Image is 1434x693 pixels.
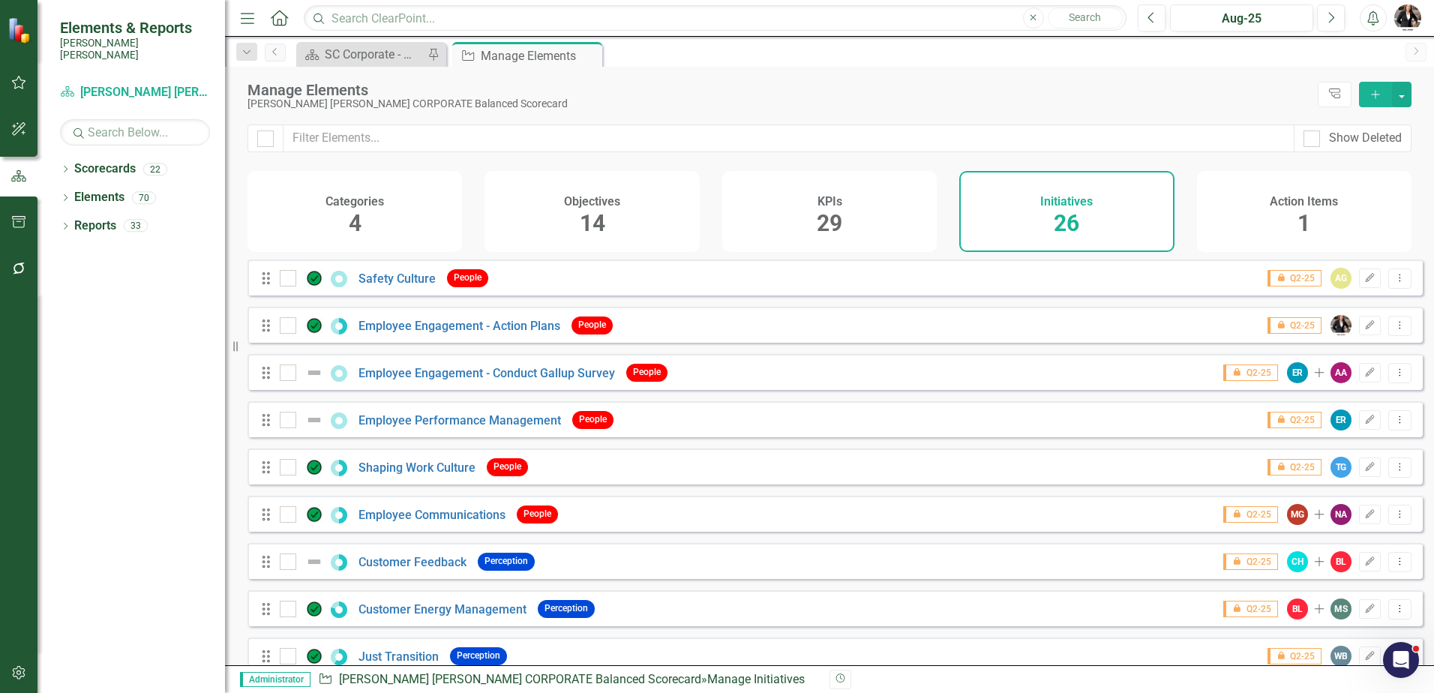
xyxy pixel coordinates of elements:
div: AA [1330,362,1351,383]
span: Q2-25 [1223,364,1277,381]
div: Manage Elements [247,82,1310,98]
div: MG [1287,504,1308,525]
span: Perception [450,647,507,664]
iframe: Intercom live chat [1383,642,1419,678]
a: [PERSON_NAME] [PERSON_NAME] CORPORATE Balanced Scorecard [339,672,701,686]
div: ER [1330,409,1351,430]
div: MS [1330,598,1351,619]
a: Scorecards [74,160,136,178]
a: Customer Energy Management [358,602,526,616]
img: On Target [305,505,323,523]
div: AG [1330,268,1351,289]
img: Not Defined [305,553,323,571]
img: Not Defined [305,364,323,382]
a: SC Corporate - Welcome to ClearPoint [300,45,424,64]
button: Aug-25 [1170,4,1313,31]
span: Q2-25 [1223,601,1277,617]
span: People [487,458,528,475]
div: 70 [132,191,156,204]
h4: Initiatives [1040,195,1093,208]
div: Aug-25 [1175,10,1308,28]
div: » Manage Initiatives [318,671,818,688]
img: On Target [305,316,323,334]
a: Employee Performance Management [358,413,561,427]
span: People [572,411,613,428]
span: Q2-25 [1267,459,1321,475]
h4: Action Items [1270,195,1338,208]
div: [PERSON_NAME] [PERSON_NAME] CORPORATE Balanced Scorecard [247,98,1310,109]
button: Search [1048,7,1123,28]
span: People [517,505,558,523]
div: NA [1330,504,1351,525]
span: 4 [349,210,361,236]
a: Reports [74,217,116,235]
span: Elements & Reports [60,19,210,37]
div: CH [1287,551,1308,572]
a: Safety Culture [358,271,436,286]
span: Q2-25 [1267,648,1321,664]
span: 26 [1054,210,1079,236]
span: Q2-25 [1267,317,1321,334]
div: Show Deleted [1329,130,1402,147]
div: WB [1330,646,1351,667]
h4: Objectives [564,195,620,208]
span: Perception [478,553,535,570]
span: Q2-25 [1223,553,1277,570]
input: Search ClearPoint... [304,5,1126,31]
span: People [571,316,613,334]
img: Not Defined [305,411,323,429]
img: On Target [305,647,323,665]
div: BL [1330,551,1351,572]
span: People [626,364,667,381]
div: SC Corporate - Welcome to ClearPoint [325,45,424,64]
span: Q2-25 [1267,412,1321,428]
span: 14 [580,210,605,236]
a: Employee Engagement - Conduct Gallup Survey [358,366,615,380]
div: TG [1330,457,1351,478]
h4: KPIs [817,195,842,208]
div: ER [1287,362,1308,383]
span: 1 [1297,210,1310,236]
img: On Target [305,269,323,287]
img: Julie Jordan [1394,4,1421,31]
a: [PERSON_NAME] [PERSON_NAME] CORPORATE Balanced Scorecard [60,84,210,101]
a: Employee Engagement - Action Plans [358,319,560,333]
img: On Target [305,600,323,618]
div: Manage Elements [481,46,598,65]
span: Q2-25 [1267,270,1321,286]
a: Customer Feedback [358,555,466,569]
div: 22 [143,163,167,175]
span: Q2-25 [1223,506,1277,523]
div: BL [1287,598,1308,619]
img: ClearPoint Strategy [7,17,34,43]
input: Filter Elements... [283,124,1294,152]
h4: Categories [325,195,384,208]
span: 29 [817,210,842,236]
span: People [447,269,488,286]
a: Elements [74,189,124,206]
span: Perception [538,600,595,617]
img: Julie Jordan [1330,315,1351,336]
a: Shaping Work Culture [358,460,475,475]
a: Employee Communications [358,508,505,522]
small: [PERSON_NAME] [PERSON_NAME] [60,37,210,61]
span: Administrator [240,672,310,687]
div: 33 [124,220,148,232]
a: Just Transition [358,649,439,664]
input: Search Below... [60,119,210,145]
span: Search [1069,11,1101,23]
img: On Target [305,458,323,476]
